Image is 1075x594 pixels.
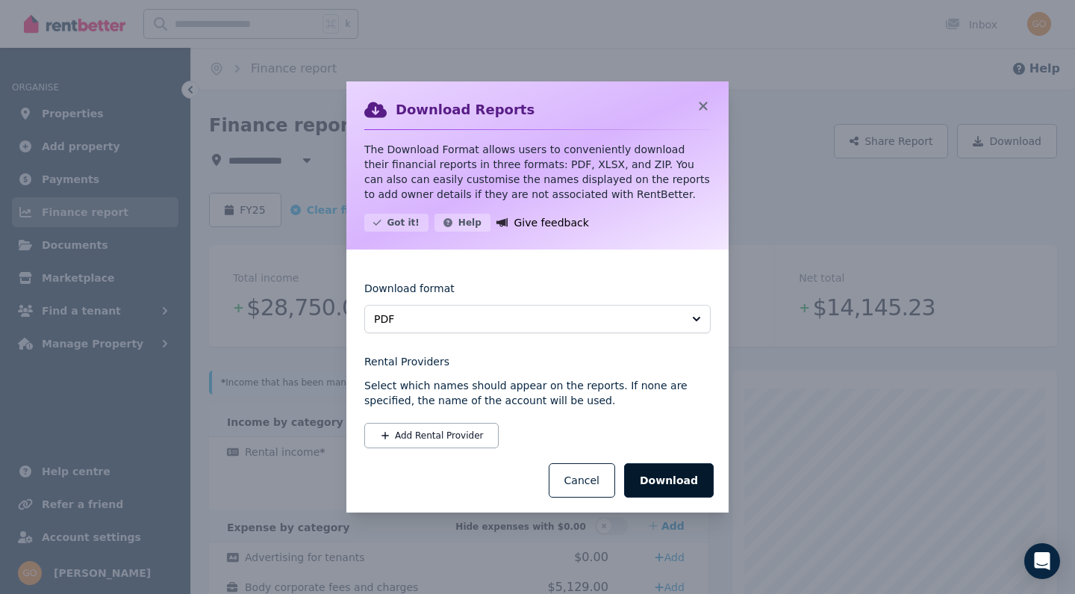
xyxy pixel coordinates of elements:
[364,423,499,448] button: Add Rental Provider
[364,281,455,305] label: Download format
[624,463,714,498] button: Download
[364,214,429,232] button: Got it!
[434,214,490,232] button: Help
[549,463,615,498] button: Cancel
[1024,543,1060,579] div: Open Intercom Messenger
[396,99,535,120] h2: Download Reports
[364,354,711,369] legend: Rental Providers
[374,312,680,327] span: PDF
[364,378,711,408] p: Select which names should appear on the reports. If none are specified, the name of the account w...
[496,214,589,232] a: Give feedback
[364,305,711,333] button: PDF
[364,142,711,202] p: The Download Format allows users to conveniently download their financial reports in three format...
